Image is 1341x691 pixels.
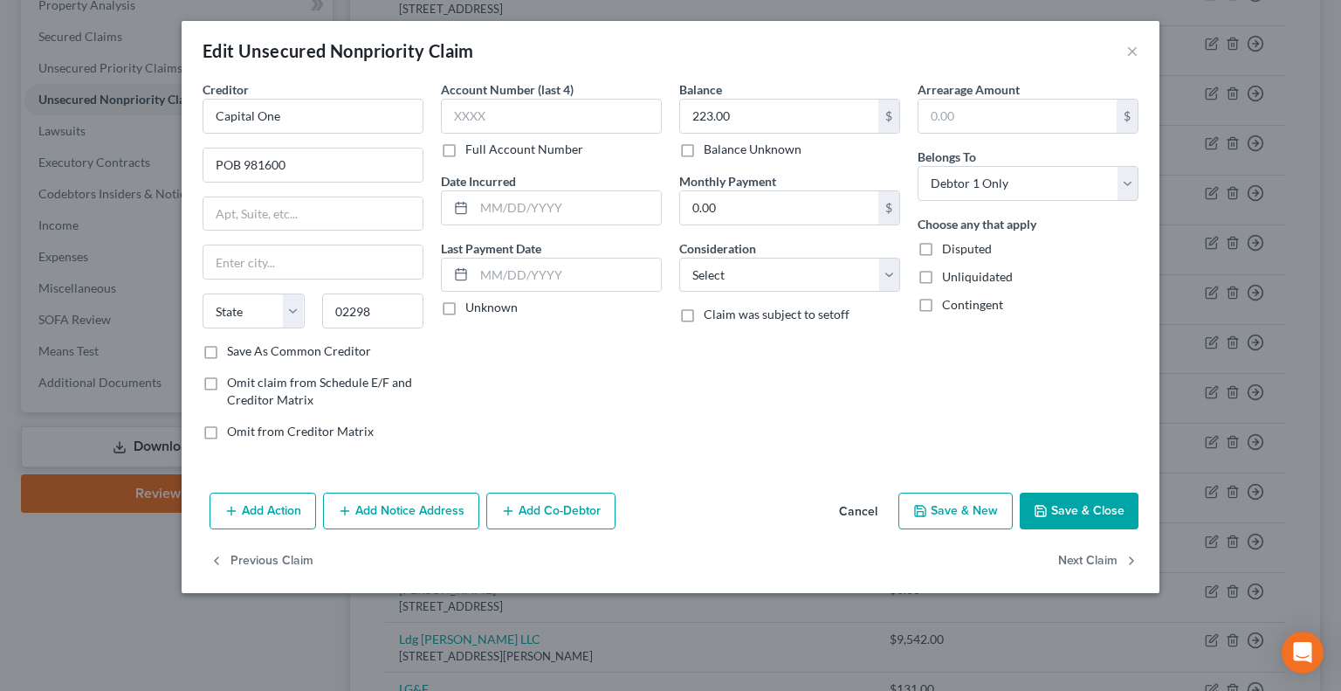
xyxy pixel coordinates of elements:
[441,99,662,134] input: XXXX
[942,269,1013,284] span: Unliquidated
[918,149,976,164] span: Belongs To
[878,191,899,225] div: $
[825,494,891,529] button: Cancel
[680,100,878,133] input: 0.00
[679,239,756,258] label: Consideration
[203,99,423,134] input: Search creditor by name...
[227,424,374,439] span: Omit from Creditor Matrix
[704,141,801,158] label: Balance Unknown
[1117,100,1138,133] div: $
[323,493,479,529] button: Add Notice Address
[210,543,313,580] button: Previous Claim
[1282,632,1324,674] div: Open Intercom Messenger
[1058,543,1138,580] button: Next Claim
[210,493,316,529] button: Add Action
[679,80,722,99] label: Balance
[227,342,371,360] label: Save As Common Creditor
[465,299,518,316] label: Unknown
[680,191,878,225] input: 0.00
[465,141,583,158] label: Full Account Number
[441,172,516,190] label: Date Incurred
[942,297,1003,312] span: Contingent
[704,307,849,321] span: Claim was subject to setoff
[322,294,424,328] input: Enter zip...
[474,191,661,225] input: MM/DD/YYYY
[203,245,423,279] input: Enter city...
[203,197,423,231] input: Apt, Suite, etc...
[441,80,574,99] label: Account Number (last 4)
[474,259,661,292] input: MM/DD/YYYY
[1020,493,1138,529] button: Save & Close
[203,82,249,97] span: Creditor
[918,100,1117,133] input: 0.00
[918,80,1020,99] label: Arrearage Amount
[441,239,541,258] label: Last Payment Date
[203,149,423,182] input: Enter address...
[679,172,776,190] label: Monthly Payment
[878,100,899,133] div: $
[203,38,474,63] div: Edit Unsecured Nonpriority Claim
[227,375,412,407] span: Omit claim from Schedule E/F and Creditor Matrix
[918,215,1036,233] label: Choose any that apply
[942,241,992,256] span: Disputed
[486,493,615,529] button: Add Co-Debtor
[898,493,1013,529] button: Save & New
[1126,40,1138,61] button: ×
